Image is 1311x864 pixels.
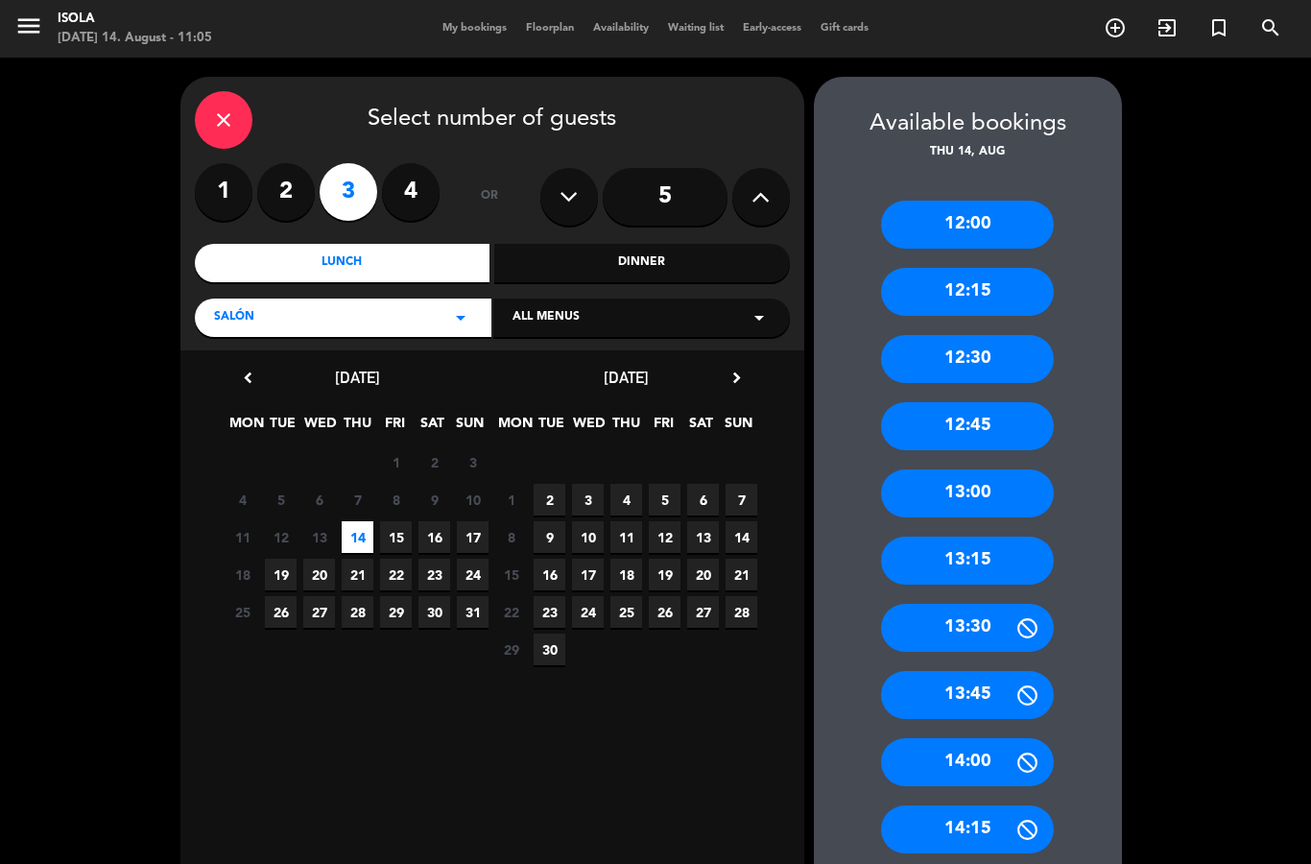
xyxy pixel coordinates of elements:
span: 9 [418,484,450,516]
div: 12:00 [881,201,1054,249]
span: 11 [610,521,642,553]
i: menu [14,12,43,40]
div: Select number of guests [195,91,790,149]
span: SUN [454,412,486,444]
span: 23 [418,559,450,590]
span: 7 [726,484,757,516]
div: 12:45 [881,402,1054,450]
span: 15 [495,559,527,590]
span: SAT [417,412,448,444]
i: arrow_drop_down [748,306,771,329]
span: 29 [380,596,412,628]
span: [DATE] [604,368,649,387]
span: 12 [649,521,680,553]
span: 7 [342,484,373,516]
i: arrow_drop_down [449,306,472,329]
i: add_circle_outline [1104,16,1127,39]
span: 18 [226,559,258,590]
span: Floorplan [516,23,584,34]
span: Early-access [733,23,811,34]
span: FRI [379,412,411,444]
span: 17 [572,559,604,590]
span: 22 [380,559,412,590]
span: 14 [342,521,373,553]
span: 24 [572,596,604,628]
span: SAT [685,412,717,444]
i: close [212,108,235,132]
span: All menus [512,308,580,327]
span: 22 [495,596,527,628]
div: 13:15 [881,537,1054,585]
span: 2 [534,484,565,516]
span: 26 [265,596,297,628]
label: 2 [257,163,315,221]
span: THU [342,412,373,444]
div: Thu 14, Aug [814,143,1122,162]
span: 15 [380,521,412,553]
span: 4 [226,484,258,516]
span: 28 [342,596,373,628]
span: Special reservation [1193,12,1245,44]
button: menu [14,12,43,47]
span: 29 [495,634,527,665]
span: 2 [418,446,450,478]
span: 4 [610,484,642,516]
span: MON [498,412,530,444]
span: WED [304,412,336,444]
span: 20 [687,559,719,590]
span: 28 [726,596,757,628]
label: 3 [320,163,377,221]
span: 16 [418,521,450,553]
span: 8 [380,484,412,516]
div: 14:00 [881,738,1054,786]
div: Dinner [494,244,790,282]
div: [DATE] 14. August - 11:05 [58,29,212,48]
span: 19 [265,559,297,590]
span: 5 [265,484,297,516]
div: 12:30 [881,335,1054,383]
div: Lunch [195,244,490,282]
span: 6 [303,484,335,516]
span: 14 [726,521,757,553]
span: 1 [380,446,412,478]
span: 21 [342,559,373,590]
div: 12:15 [881,268,1054,316]
div: 13:30 [881,604,1054,652]
span: 30 [418,596,450,628]
span: FRI [648,412,679,444]
span: SEARCH [1245,12,1297,44]
span: 20 [303,559,335,590]
span: 12 [265,521,297,553]
span: 23 [534,596,565,628]
div: or [459,163,521,230]
span: TUE [536,412,567,444]
span: 24 [457,559,489,590]
span: BOOK TABLE [1089,12,1141,44]
span: 25 [610,596,642,628]
i: turned_in_not [1207,16,1230,39]
span: 10 [457,484,489,516]
span: THU [610,412,642,444]
span: Availability [584,23,658,34]
span: 21 [726,559,757,590]
div: 13:45 [881,671,1054,719]
label: 1 [195,163,252,221]
span: 27 [687,596,719,628]
span: 26 [649,596,680,628]
span: 30 [534,634,565,665]
span: My bookings [433,23,516,34]
span: Waiting list [658,23,733,34]
span: Salón [214,308,254,327]
div: 14:15 [881,805,1054,853]
span: 25 [226,596,258,628]
span: SUN [723,412,754,444]
span: 27 [303,596,335,628]
span: 10 [572,521,604,553]
span: MON [229,412,261,444]
span: 1 [495,484,527,516]
div: 13:00 [881,469,1054,517]
span: Gift cards [811,23,878,34]
i: chevron_left [238,368,258,388]
span: 11 [226,521,258,553]
i: search [1259,16,1282,39]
